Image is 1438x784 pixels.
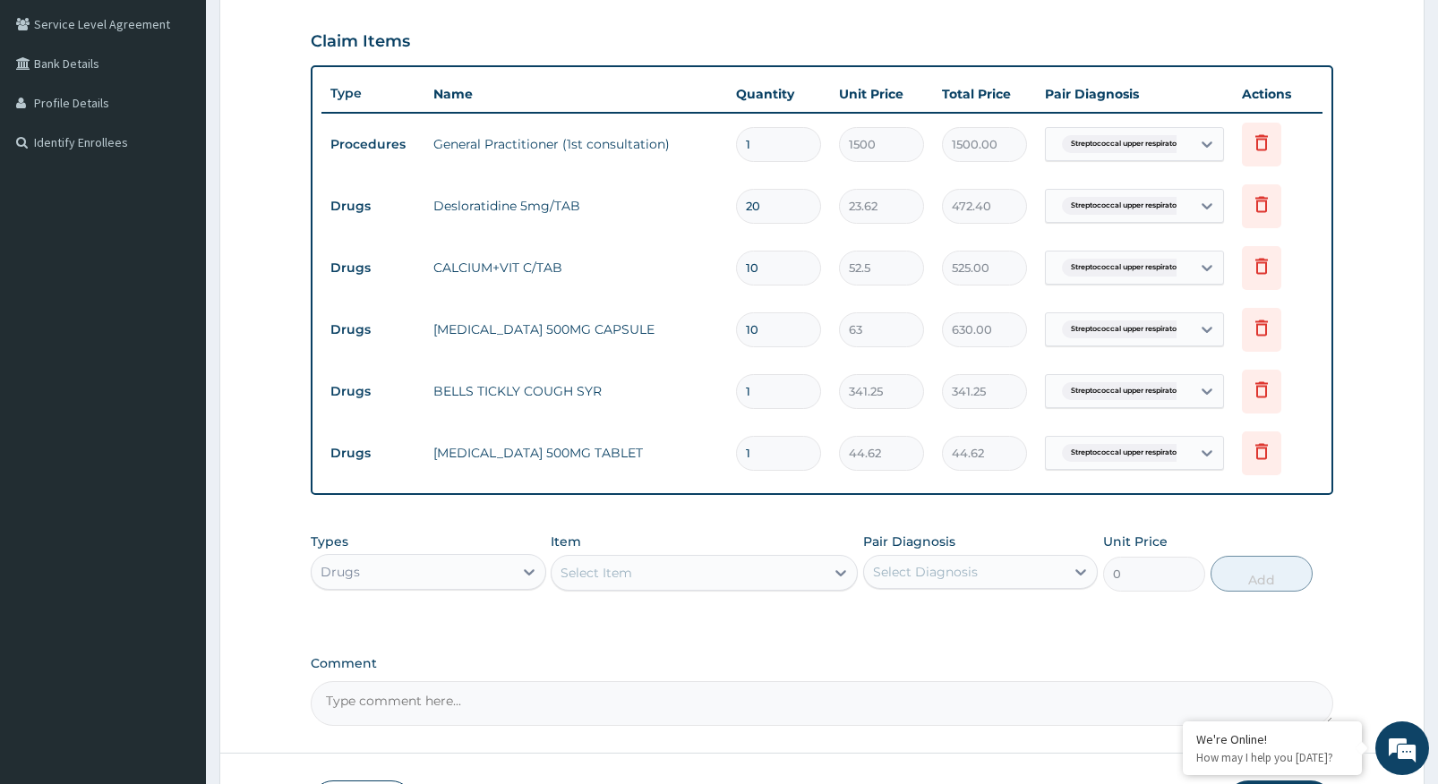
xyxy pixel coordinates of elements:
button: Add [1211,556,1313,592]
td: Drugs [321,313,424,346]
div: Drugs [321,563,360,581]
div: Chat with us now [93,100,301,124]
th: Name [424,76,727,112]
span: Streptococcal upper respirator... [1062,135,1194,153]
td: CALCIUM+VIT C/TAB [424,250,727,285]
div: Select Item [561,564,632,582]
td: Drugs [321,251,424,285]
label: Comment [311,656,1333,671]
span: Streptococcal upper respirator... [1062,259,1194,277]
div: Minimize live chat window [294,9,337,52]
span: Streptococcal upper respirator... [1062,382,1194,400]
label: Types [311,534,348,550]
td: BELLS TICKLY COUGH SYR [424,373,727,409]
th: Type [321,77,424,110]
label: Item [551,533,581,550]
label: Unit Price [1103,533,1168,550]
td: Procedures [321,128,424,161]
th: Total Price [933,76,1036,112]
span: Streptococcal upper respirator... [1062,444,1194,462]
div: Select Diagnosis [873,563,978,581]
td: Drugs [321,375,424,408]
th: Unit Price [830,76,933,112]
th: Quantity [727,76,830,112]
img: d_794563401_company_1708531726252_794563401 [33,89,73,134]
td: Drugs [321,190,424,223]
div: We're Online! [1196,731,1348,747]
span: Streptococcal upper respirator... [1062,320,1194,338]
td: Desloratidine 5mg/TAB [424,188,727,224]
p: How may I help you today? [1196,750,1348,765]
textarea: Type your message and hit 'Enter' [9,489,341,551]
span: We're online! [104,226,247,406]
th: Pair Diagnosis [1036,76,1233,112]
td: [MEDICAL_DATA] 500MG TABLET [424,435,727,471]
span: Streptococcal upper respirator... [1062,197,1194,215]
td: General Practitioner (1st consultation) [424,126,727,162]
td: [MEDICAL_DATA] 500MG CAPSULE [424,311,727,347]
h3: Claim Items [311,32,410,52]
label: Pair Diagnosis [863,533,955,550]
th: Actions [1233,76,1322,112]
td: Drugs [321,437,424,470]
